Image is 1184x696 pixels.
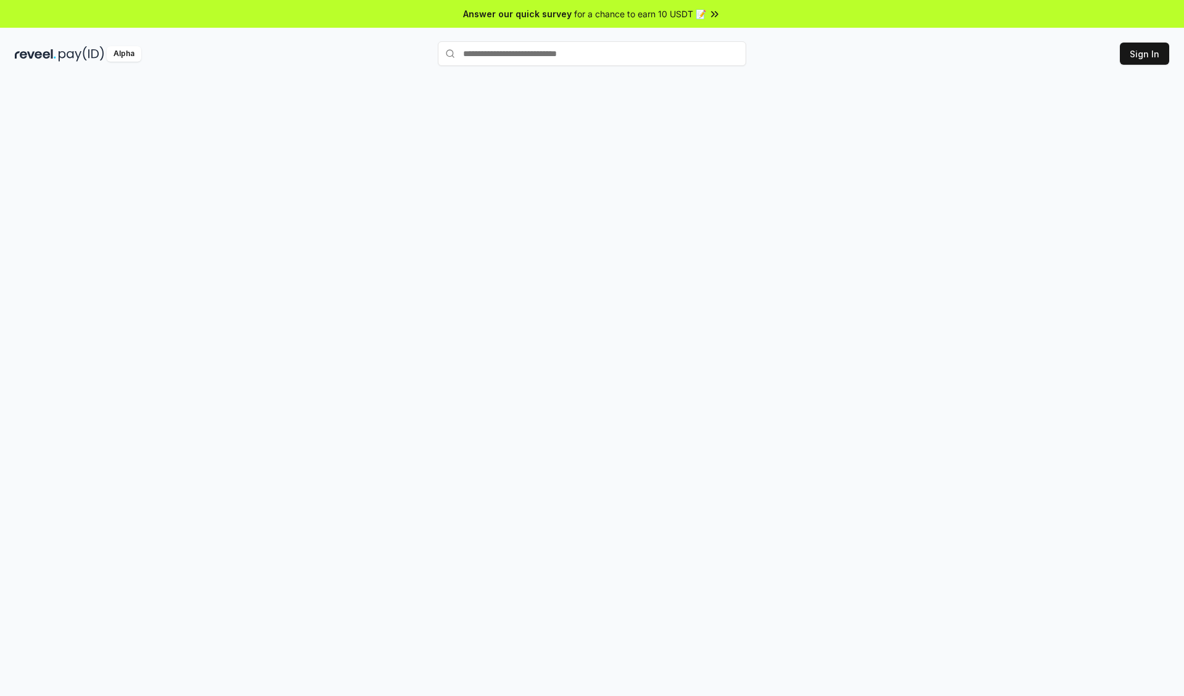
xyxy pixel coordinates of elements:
span: Answer our quick survey [463,7,572,20]
button: Sign In [1120,43,1169,65]
div: Alpha [107,46,141,62]
span: for a chance to earn 10 USDT 📝 [574,7,706,20]
img: reveel_dark [15,46,56,62]
img: pay_id [59,46,104,62]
